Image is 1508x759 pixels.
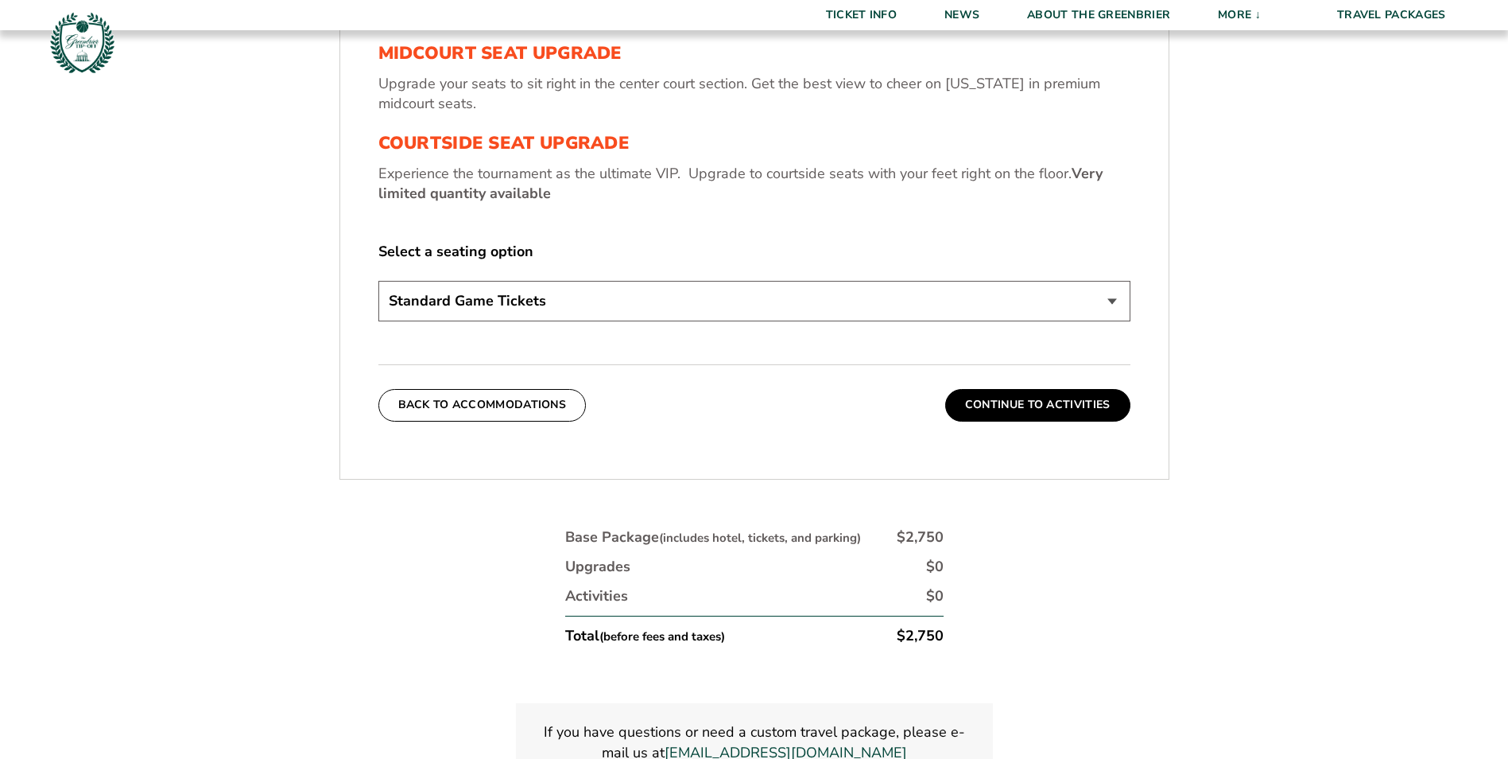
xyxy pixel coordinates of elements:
small: (before fees and taxes) [599,629,725,644]
p: Upgrade your seats to sit right in the center court section. Get the best view to cheer on [US_ST... [378,74,1130,114]
button: Continue To Activities [945,389,1130,421]
div: Upgrades [565,557,630,577]
img: Greenbrier Tip-Off [48,8,117,77]
div: Activities [565,586,628,606]
label: Select a seating option [378,242,1130,262]
div: Total [565,626,725,646]
div: $2,750 [897,527,944,547]
h3: Midcourt Seat Upgrade [378,43,1130,64]
h3: Courtside Seat Upgrade [378,133,1130,154]
div: Base Package [565,527,861,547]
p: Experience the tournament as the ultimate VIP. Upgrade to courtside seats with your feet right on... [378,164,1130,204]
div: $2,750 [897,626,944,646]
strong: Very limited quantity available [378,164,1103,203]
div: $0 [926,586,944,606]
small: (includes hotel, tickets, and parking) [659,530,861,546]
button: Back To Accommodations [378,389,587,421]
div: $0 [926,557,944,577]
